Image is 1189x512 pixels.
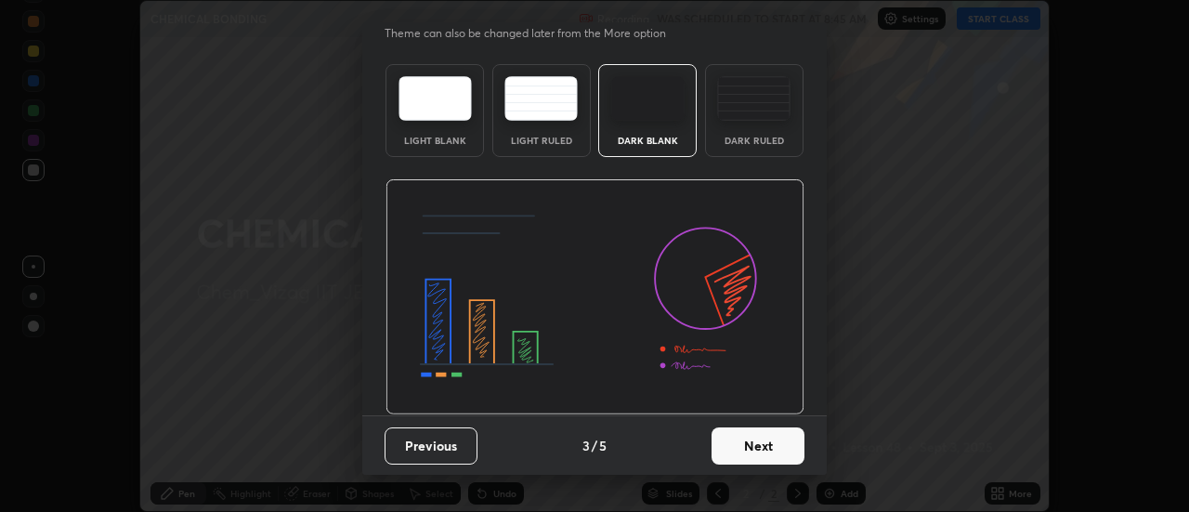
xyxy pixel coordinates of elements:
h4: 5 [599,436,607,455]
div: Dark Blank [610,136,685,145]
button: Next [712,427,804,465]
img: darkThemeBanner.d06ce4a2.svg [385,179,804,415]
h4: / [592,436,597,455]
div: Light Ruled [504,136,579,145]
div: Light Blank [398,136,472,145]
img: darkRuledTheme.de295e13.svg [717,76,790,121]
div: Dark Ruled [717,136,791,145]
p: Theme can also be changed later from the More option [385,25,686,42]
img: lightTheme.e5ed3b09.svg [399,76,472,121]
button: Previous [385,427,477,465]
h4: 3 [582,436,590,455]
img: darkTheme.f0cc69e5.svg [611,76,685,121]
img: lightRuledTheme.5fabf969.svg [504,76,578,121]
